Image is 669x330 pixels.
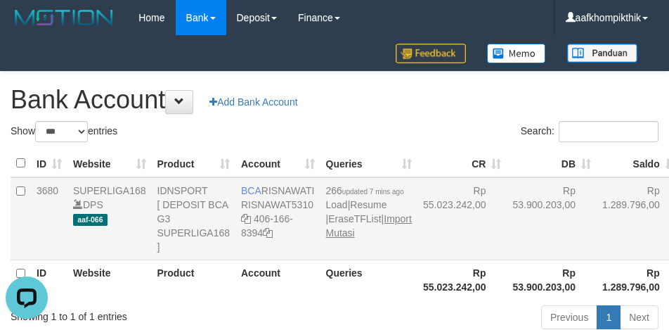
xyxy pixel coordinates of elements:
th: Queries: activate to sort column ascending [320,150,417,177]
th: Product: activate to sort column ascending [152,150,236,177]
a: SUPERLIGA168 [73,185,146,196]
img: panduan.png [567,44,637,63]
th: Account [235,260,320,300]
a: Copy 4061668394 to clipboard [263,227,273,239]
th: DB: activate to sort column ascending [507,150,597,177]
th: Product [152,260,236,300]
a: Load [326,199,348,210]
a: RISNAWAT5310 [241,199,313,210]
th: ID: activate to sort column ascending [31,150,67,177]
td: Rp 53.900.203,00 [507,177,597,260]
a: Next [620,305,658,329]
th: Account: activate to sort column ascending [235,150,320,177]
a: Previous [541,305,597,329]
th: Rp 55.023.242,00 [417,260,507,300]
th: Website [67,260,152,300]
button: Open LiveChat chat widget [6,6,48,48]
span: BCA [241,185,261,196]
a: Resume [350,199,387,210]
th: Website: activate to sort column ascending [67,150,152,177]
a: EraseTFList [328,213,381,224]
label: Search: [521,121,658,142]
span: aaf-066 [73,214,108,226]
a: Add Bank Account [200,90,306,114]
td: 3680 [31,177,67,260]
img: Button%20Memo.svg [487,44,546,63]
h1: Bank Account [11,86,658,114]
label: Show entries [11,121,117,142]
img: Feedback.jpg [396,44,466,63]
td: IDNSPORT [ DEPOSIT BCA G3 SUPERLIGA168 ] [152,177,236,260]
td: RISNAWATI 406-166-8394 [235,177,320,260]
td: Rp 55.023.242,00 [417,177,507,260]
th: ID [31,260,67,300]
span: | | | [326,185,412,239]
a: 1 [597,305,621,329]
img: MOTION_logo.png [11,7,117,28]
span: 266 [326,185,404,196]
div: Showing 1 to 1 of 1 entries [11,304,268,324]
th: Queries [320,260,417,300]
th: CR: activate to sort column ascending [417,150,507,177]
a: Import Mutasi [326,213,412,239]
th: Rp 53.900.203,00 [507,260,597,300]
td: DPS [67,177,152,260]
input: Search: [559,121,658,142]
span: updated 7 mins ago [342,188,404,196]
a: Copy RISNAWAT5310 to clipboard [241,213,251,224]
select: Showentries [35,121,88,142]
